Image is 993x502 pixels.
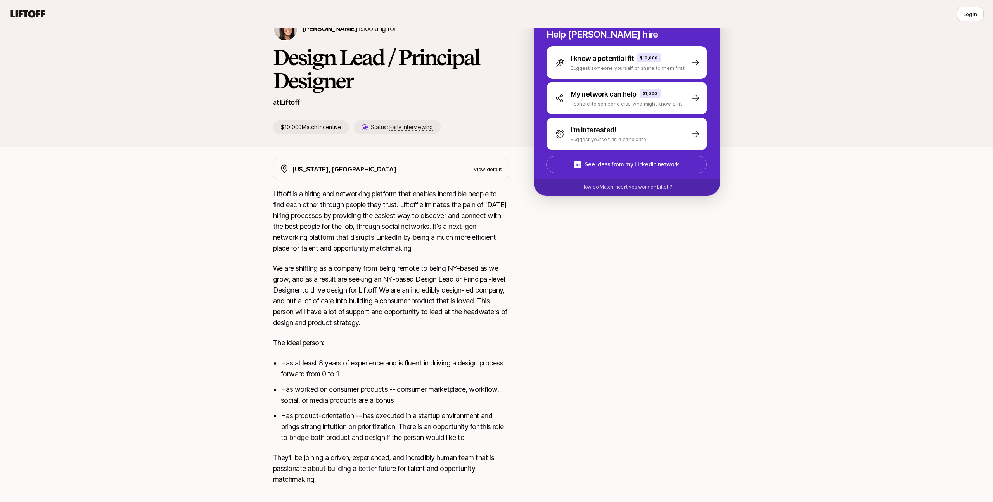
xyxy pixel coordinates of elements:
p: See ideas from my LinkedIn network [585,160,679,169]
h1: Design Lead / Principal Designer [273,46,509,92]
p: We are shifting as a company from being remote to being NY-based as we grow, and as a result are ... [273,263,509,328]
p: Status: [371,123,433,132]
p: View details [474,165,502,173]
p: at [273,97,279,107]
p: How do Match Incentives work on Liftoff? [581,183,672,190]
p: Reshare to someone else who might know a fit [571,100,682,107]
p: is looking for [303,23,396,34]
p: I know a potential fit [571,53,634,64]
span: Early interviewing [389,124,433,131]
p: They'll be joining a driven, experienced, and incredibly human team that is passionate about buil... [273,452,509,485]
p: I'm interested! [571,125,616,135]
button: Log in [957,7,984,21]
span: [PERSON_NAME] [303,24,357,33]
li: Has worked on consumer products -- consumer marketplace, workflow, social, or media products are ... [281,384,509,406]
li: Has at least 8 years of experience and is fluent in driving a design process forward from 0 to 1 [281,358,509,379]
li: Has product-orientation -- has executed in a startup environment and brings strong intuition on p... [281,410,509,443]
a: Liftoff [280,98,299,106]
p: $10,000 [640,55,658,61]
p: Suggest yourself as a candidate [571,135,646,143]
p: Suggest someone yourself or share to them first [571,64,685,72]
p: Help [PERSON_NAME] hire [547,29,707,40]
p: $10,000 Match Incentive [273,120,349,134]
p: Liftoff is a hiring and networking platform that enables incredible people to find each other thr... [273,189,509,254]
img: Eleanor Morgan [274,17,297,40]
p: My network can help [571,89,637,100]
p: $1,000 [643,90,657,97]
p: The ideal person: [273,338,509,348]
p: [US_STATE], [GEOGRAPHIC_DATA] [292,164,396,174]
button: See ideas from my LinkedIn network [546,156,707,173]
